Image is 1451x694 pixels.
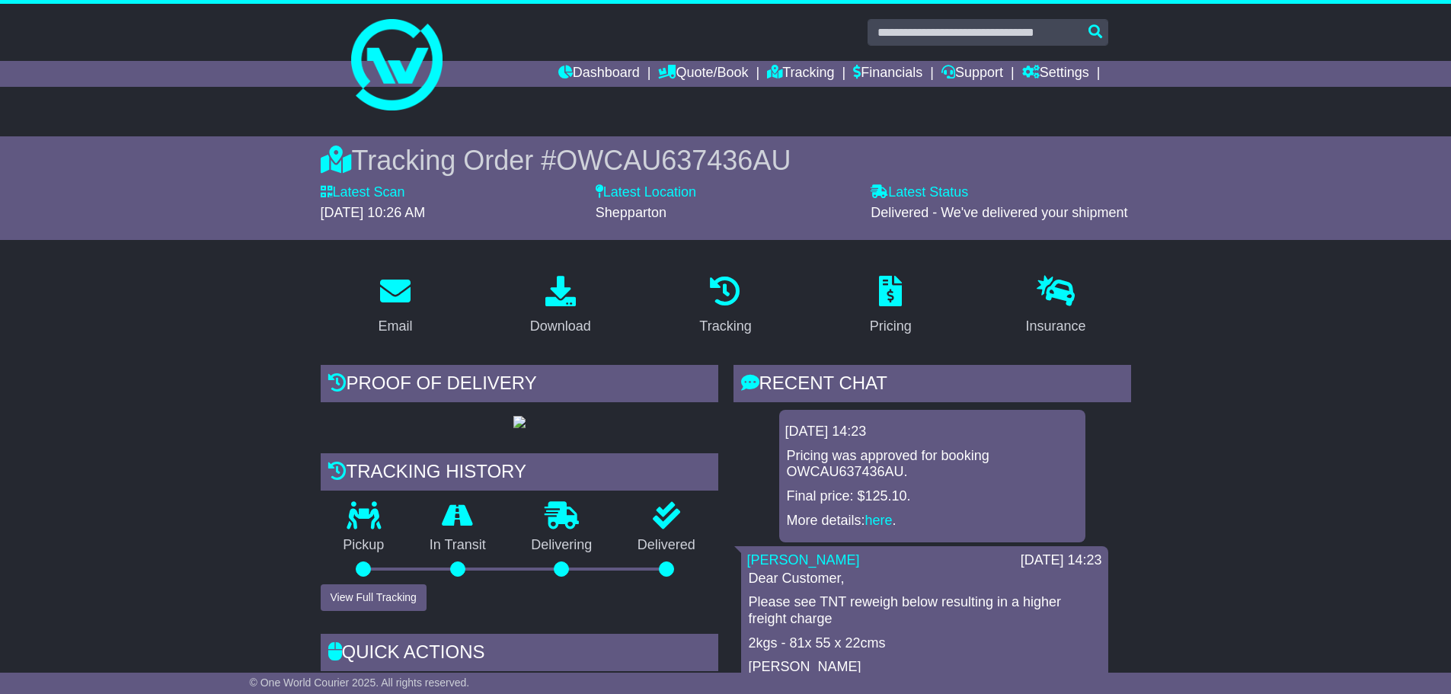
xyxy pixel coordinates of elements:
label: Latest Location [596,184,696,201]
div: Proof of Delivery [321,365,718,406]
div: Pricing [870,316,912,337]
div: [DATE] 14:23 [785,424,1079,440]
p: Delivered [615,537,718,554]
p: Final price: $125.10. [787,488,1078,505]
label: Latest Scan [321,184,405,201]
div: Tracking history [321,453,718,494]
a: Financials [853,61,922,87]
p: 2kgs - 81x 55 x 22cms [749,635,1101,652]
span: Shepparton [596,205,666,220]
p: Pickup [321,537,407,554]
span: OWCAU637436AU [556,145,791,176]
span: © One World Courier 2025. All rights reserved. [250,676,470,689]
a: Tracking [767,61,834,87]
a: Download [520,270,601,342]
span: [DATE] 10:26 AM [321,205,426,220]
div: Email [378,316,412,337]
a: Email [368,270,422,342]
a: Support [941,61,1003,87]
div: [DATE] 14:23 [1021,552,1102,569]
p: Delivering [509,537,615,554]
p: [PERSON_NAME] [749,659,1101,676]
p: More details: . [787,513,1078,529]
p: Dear Customer, [749,571,1101,587]
a: Quote/Book [658,61,748,87]
img: GetPodImage [513,416,526,428]
a: Dashboard [558,61,640,87]
a: Tracking [689,270,761,342]
div: Tracking Order # [321,144,1131,177]
div: Tracking [699,316,751,337]
a: [PERSON_NAME] [747,552,860,568]
a: Pricing [860,270,922,342]
div: RECENT CHAT [733,365,1131,406]
a: here [865,513,893,528]
a: Insurance [1016,270,1096,342]
label: Latest Status [871,184,968,201]
a: Settings [1022,61,1089,87]
div: Insurance [1026,316,1086,337]
div: Download [530,316,591,337]
button: View Full Tracking [321,584,427,611]
div: Quick Actions [321,634,718,675]
p: Please see TNT reweigh below resulting in a higher freight charge [749,594,1101,627]
p: Pricing was approved for booking OWCAU637436AU. [787,448,1078,481]
p: In Transit [407,537,509,554]
span: Delivered - We've delivered your shipment [871,205,1127,220]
